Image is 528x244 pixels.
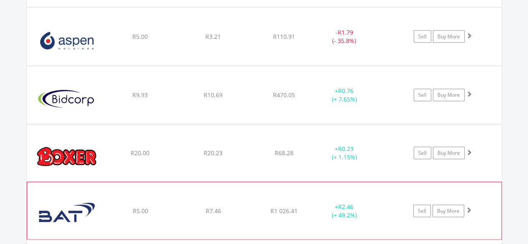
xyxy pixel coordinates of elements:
a: Sell [414,89,431,101]
a: Sell [414,30,431,43]
span: R1.79 [338,28,353,36]
div: + (+ 1.15%) [313,145,376,161]
span: R7.46 [205,207,221,215]
span: R3.21 [205,33,221,40]
div: + (+ 7.65%) [313,87,376,103]
a: Sell [413,205,431,217]
a: Buy More [432,205,464,217]
div: - (- 35.8%) [313,28,376,45]
span: R1 026.41 [270,207,298,215]
span: R5.00 [132,33,148,40]
img: EQU.ZA.BOX.png [31,135,103,180]
span: R5.00 [132,207,148,215]
a: Buy More [433,30,465,43]
img: EQU.ZA.APN.png [31,18,103,63]
img: EQU.ZA.BTI.png [31,193,103,237]
a: Buy More [433,89,465,101]
span: R20.23 [204,149,222,157]
span: R0.76 [338,87,354,95]
span: R110.91 [273,33,295,40]
a: Sell [414,147,431,159]
span: R2.46 [338,203,354,211]
span: R9.93 [132,91,148,99]
span: R20.00 [131,149,149,157]
span: R10.69 [204,91,222,99]
span: R68.28 [275,149,293,157]
span: R0.23 [338,145,354,153]
div: + (+ 49.2%) [313,203,375,219]
img: EQU.ZA.BID.png [31,77,103,122]
span: R470.05 [273,91,295,99]
a: Buy More [433,147,465,159]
